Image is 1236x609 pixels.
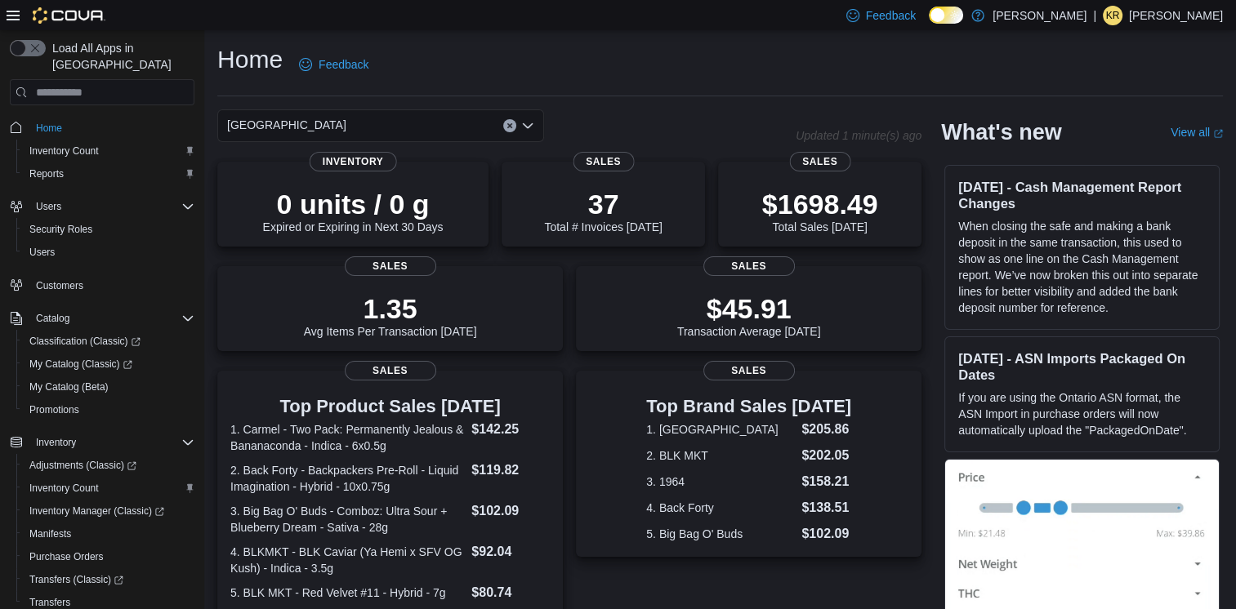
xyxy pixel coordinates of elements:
button: Open list of options [521,119,534,132]
span: Inventory Count [29,144,99,158]
p: 37 [544,188,662,220]
p: Updated 1 minute(s) ago [796,129,921,142]
svg: External link [1213,129,1223,139]
dd: $119.82 [471,460,550,480]
a: Transfers (Classic) [16,568,201,591]
a: Inventory Count [23,478,105,498]
span: Feedback [866,7,916,24]
button: Users [16,241,201,264]
p: 1.35 [304,292,477,325]
span: Inventory Manager (Classic) [29,505,164,518]
span: Home [29,117,194,137]
span: [GEOGRAPHIC_DATA] [227,115,346,135]
dd: $202.05 [801,446,851,465]
p: If you are using the Ontario ASN format, the ASN Import in purchase orders will now automatically... [958,389,1206,438]
dd: $92.04 [471,542,550,562]
img: Cova [33,7,105,24]
span: Home [36,122,62,135]
dt: 2. Back Forty - Backpackers Pre-Roll - Liquid Imagination - Hybrid - 10x0.75g [230,462,465,495]
span: Inventory [36,436,76,449]
a: Adjustments (Classic) [16,454,201,477]
span: Inventory Count [29,482,99,495]
span: Customers [29,275,194,296]
span: Security Roles [29,223,92,236]
span: Catalog [36,312,69,325]
span: Users [29,246,55,259]
a: Reports [23,164,70,184]
span: Promotions [23,400,194,420]
span: Purchase Orders [29,550,104,563]
input: Dark Mode [929,7,963,24]
span: My Catalog (Beta) [23,377,194,397]
button: Home [3,115,201,139]
dt: 4. BLKMKT - BLK Caviar (Ya Hemi x SFV OG Kush) - Indica - 3.5g [230,544,465,576]
button: Purchase Orders [16,545,201,568]
span: Classification (Classic) [29,335,141,348]
dd: $142.25 [471,420,550,439]
a: Purchase Orders [23,547,110,567]
dt: 4. Back Forty [646,500,795,516]
button: Customers [3,273,201,297]
dd: $102.09 [801,524,851,544]
p: $1698.49 [762,188,878,220]
button: Inventory Count [16,140,201,162]
span: Load All Apps in [GEOGRAPHIC_DATA] [46,40,194,73]
h3: [DATE] - Cash Management Report Changes [958,179,1206,211]
h2: What's new [941,119,1061,145]
button: Inventory Count [16,477,201,500]
h3: Top Brand Sales [DATE] [646,397,851,416]
a: Inventory Count [23,141,105,161]
dt: 5. BLK MKT - Red Velvet #11 - Hybrid - 7g [230,585,465,601]
span: Manifests [23,524,194,544]
a: Feedback [292,48,375,81]
button: Manifests [16,522,201,545]
p: [PERSON_NAME] [1129,6,1223,25]
span: Adjustments (Classic) [23,456,194,475]
dd: $205.86 [801,420,851,439]
span: Security Roles [23,220,194,239]
div: Kelsie Rutledge [1103,6,1122,25]
dd: $158.21 [801,472,851,491]
a: My Catalog (Classic) [23,354,139,374]
div: Avg Items Per Transaction [DATE] [304,292,477,338]
button: Users [29,197,68,216]
dt: 1. Carmel - Two Pack: Permanently Jealous & Bananaconda - Indica - 6x0.5g [230,421,465,454]
button: Inventory [29,433,83,452]
span: Promotions [29,403,79,416]
span: Customers [36,279,83,292]
span: Manifests [29,527,71,540]
span: Sales [573,152,634,171]
span: KR [1106,6,1120,25]
dt: 2. BLK MKT [646,447,795,464]
span: Transfers (Classic) [29,573,123,586]
dd: $102.09 [471,501,550,521]
a: Inventory Manager (Classic) [23,501,171,521]
span: Users [36,200,61,213]
a: My Catalog (Classic) [16,353,201,376]
button: Promotions [16,398,201,421]
span: Classification (Classic) [23,331,194,351]
a: Promotions [23,400,86,420]
a: Security Roles [23,220,99,239]
dt: 3. 1964 [646,473,795,490]
button: My Catalog (Beta) [16,376,201,398]
span: Inventory Count [23,478,194,498]
span: My Catalog (Classic) [29,358,132,371]
p: $45.91 [677,292,821,325]
dd: $138.51 [801,498,851,518]
a: View allExternal link [1171,126,1223,139]
span: Purchase Orders [23,547,194,567]
dd: $80.74 [471,583,550,602]
span: Reports [29,167,64,180]
button: Users [3,195,201,218]
span: Users [23,242,194,262]
a: Customers [29,276,90,296]
span: My Catalog (Beta) [29,380,109,393]
p: [PERSON_NAME] [993,6,1087,25]
span: Feedback [319,56,368,73]
span: Inventory [310,152,397,171]
button: Catalog [29,309,76,328]
span: Sales [789,152,850,171]
p: | [1093,6,1096,25]
div: Total Sales [DATE] [762,188,878,233]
